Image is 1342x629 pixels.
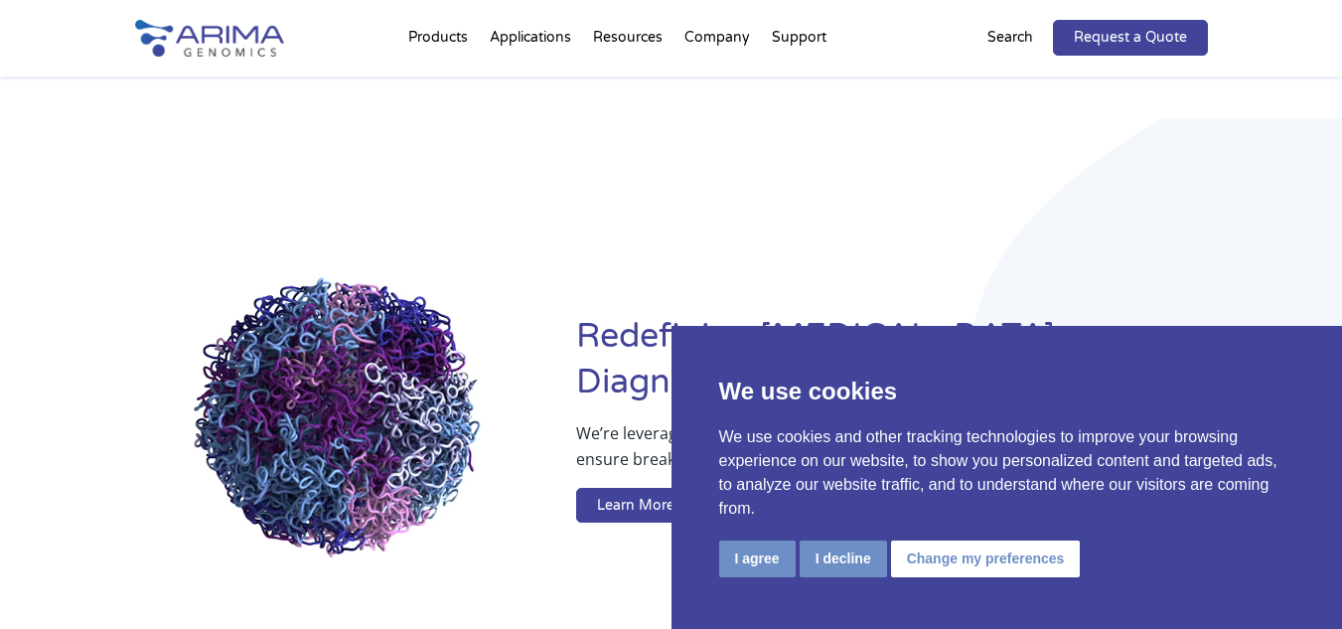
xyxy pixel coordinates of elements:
[135,20,284,57] img: Arima-Genomics-logo
[800,541,887,577] button: I decline
[1053,20,1208,56] a: Request a Quote
[719,374,1295,409] p: We use cookies
[576,420,1127,488] p: We’re leveraging whole-genome sequence and structure information to ensure breakthrough therapies...
[576,314,1207,420] h1: Redefining [MEDICAL_DATA] Diagnostics
[987,25,1033,51] p: Search
[576,488,695,524] a: Learn More
[719,541,796,577] button: I agree
[719,425,1295,521] p: We use cookies and other tracking technologies to improve your browsing experience on our website...
[891,541,1081,577] button: Change my preferences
